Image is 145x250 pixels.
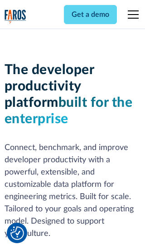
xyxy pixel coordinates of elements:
h1: The developer productivity platform [5,62,141,127]
button: Cookie Settings [10,226,24,240]
img: Logo of the analytics and reporting company Faros. [5,10,26,24]
a: home [5,10,26,24]
a: Get a demo [64,5,117,24]
div: menu [122,4,140,25]
span: built for the enterprise [5,96,133,126]
p: Connect, benchmark, and improve developer productivity with a powerful, extensible, and customiza... [5,142,141,240]
img: Revisit consent button [10,226,24,240]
